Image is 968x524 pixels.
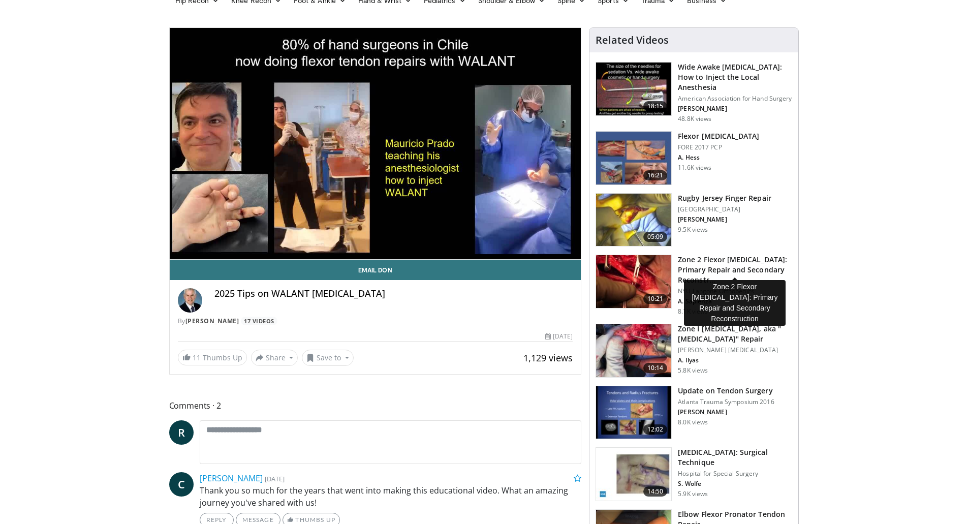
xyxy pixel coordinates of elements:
p: 48.8K views [678,115,711,123]
a: 14:50 [MEDICAL_DATA]: Surgical Technique Hospital for Special Surgery S. Wolfe 5.9K views [596,447,792,501]
img: 8c27fefa-cd62-4f8e-93ff-934928e829ee.150x105_q85_crop-smart_upscale.jpg [596,194,671,246]
a: 18:15 Wide Awake [MEDICAL_DATA]: How to Inject the Local Anesthesia American Association for Hand... [596,62,792,123]
p: FORE 2017 PCP [678,143,759,151]
p: 5.9K views [678,490,708,498]
p: Thank you so much for the years that went into making this educational video. What an amazing jou... [200,484,582,509]
img: Avatar [178,288,202,313]
p: 11.6K views [678,164,711,172]
a: 12:02 Update on Tendon Surgery Atlanta Trauma Symposium 2016 [PERSON_NAME] 8.0K views [596,386,792,440]
a: 10:14 Zone I [MEDICAL_DATA], aka "[MEDICAL_DATA]" Repair [PERSON_NAME] [MEDICAL_DATA] A. Ilyas 5.... [596,324,792,378]
a: 17 Videos [241,317,278,325]
p: [PERSON_NAME] [MEDICAL_DATA] [678,346,792,354]
h4: Related Videos [596,34,669,46]
span: 05:09 [643,232,668,242]
div: Zone 2 Flexor [MEDICAL_DATA]: Primary Repair and Secondary Reconstruction [684,280,786,326]
h3: Zone 2 Flexor [MEDICAL_DATA]: Primary Repair and Secondary Reconstr… [678,255,792,285]
video-js: Video Player [170,28,581,260]
h3: Update on Tendon Surgery [678,386,774,396]
img: d350dd8b-a22b-49c4-91f1-5aa4e7bdd2b0.150x105_q85_crop-smart_upscale.jpg [596,448,671,501]
span: 10:21 [643,294,668,304]
span: 16:21 [643,170,668,180]
p: A. Hess [678,153,759,162]
p: A. Ilyas [678,356,792,364]
h3: Rugby Jersey Finger Repair [678,193,771,203]
span: 12:02 [643,424,668,435]
button: Share [251,350,298,366]
p: 8.1K views [678,307,708,316]
img: b15ab5f3-4390-48d4-b275-99626f519c4a.150x105_q85_crop-smart_upscale.jpg [596,255,671,308]
p: Atlanta Trauma Symposium 2016 [678,398,774,406]
a: 16:21 Flexor [MEDICAL_DATA] FORE 2017 PCP A. Hess 11.6K views [596,131,792,185]
div: [DATE] [545,332,573,341]
h4: 2025 Tips on WALANT [MEDICAL_DATA] [214,288,573,299]
h3: [MEDICAL_DATA]: Surgical Technique [678,447,792,468]
h3: Zone I [MEDICAL_DATA], aka "[MEDICAL_DATA]" Repair [678,324,792,344]
span: Comments 2 [169,399,582,412]
p: 9.5K views [678,226,708,234]
a: [PERSON_NAME] [200,473,263,484]
a: 11 Thumbs Up [178,350,247,365]
button: Save to [302,350,354,366]
small: [DATE] [265,474,285,483]
span: 10:14 [643,363,668,373]
a: 05:09 Rugby Jersey Finger Repair [GEOGRAPHIC_DATA] [PERSON_NAME] 9.5K views [596,193,792,247]
p: [PERSON_NAME] [678,105,792,113]
span: 1,129 views [523,352,573,364]
a: [PERSON_NAME] [185,317,239,325]
a: R [169,420,194,445]
p: 5.8K views [678,366,708,375]
p: 8.0K views [678,418,708,426]
p: NYU Langone Orthopedics [678,287,792,295]
span: 14:50 [643,486,668,497]
span: 18:15 [643,101,668,111]
p: [GEOGRAPHIC_DATA] [678,205,771,213]
span: 11 [193,353,201,362]
a: Email Don [170,260,581,280]
p: American Association for Hand Surgery [678,95,792,103]
div: By [178,317,573,326]
h3: Flexor [MEDICAL_DATA] [678,131,759,141]
p: A. Sapienza [678,297,792,305]
img: 7006d695-e87b-44ca-8282-580cfbaead39.150x105_q85_crop-smart_upscale.jpg [596,132,671,184]
a: 10:21 Zone 2 Flexor [MEDICAL_DATA]: Primary Repair and Secondary Reconstr… NYU Langone Orthopedic... [596,255,792,316]
p: [PERSON_NAME] [678,408,774,416]
img: 14929f5a-e4b8-42f0-9be4-b2bc5c40fd40.150x105_q85_crop-smart_upscale.jpg [596,386,671,439]
p: [PERSON_NAME] [678,215,771,224]
h3: Wide Awake [MEDICAL_DATA]: How to Inject the Local Anesthesia [678,62,792,93]
p: S. Wolfe [678,480,792,488]
img: Q2xRg7exoPLTwO8X4xMDoxOjBrO-I4W8_1.150x105_q85_crop-smart_upscale.jpg [596,63,671,115]
p: Hospital for Special Surgery [678,470,792,478]
a: C [169,472,194,497]
img: 0d59ad00-c255-429e-9de8-eb2f74552347.150x105_q85_crop-smart_upscale.jpg [596,324,671,377]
